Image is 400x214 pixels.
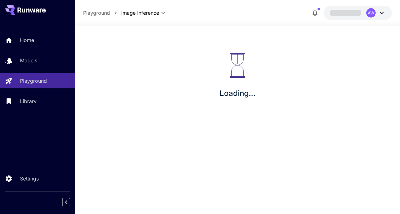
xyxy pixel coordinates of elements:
button: AW [324,6,392,20]
a: Playground [83,9,110,17]
p: Settings [20,175,39,182]
p: Playground [20,77,47,85]
p: Home [20,36,34,44]
p: Library [20,97,37,105]
span: Image Inference [121,9,159,17]
nav: breadcrumb [83,9,121,17]
div: Collapse sidebar [67,196,75,208]
div: AW [366,8,376,18]
p: Models [20,57,37,64]
p: Loading... [220,88,255,99]
button: Collapse sidebar [62,198,70,206]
